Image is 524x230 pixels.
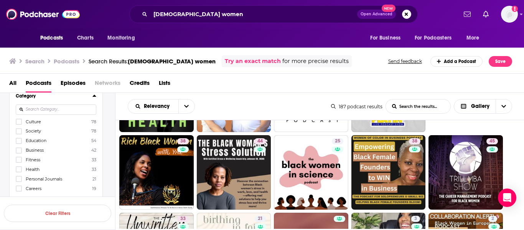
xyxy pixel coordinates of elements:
button: Clear Filters [4,205,111,222]
span: Monitoring [107,33,135,43]
span: Business [26,147,44,153]
a: 45 [428,135,503,210]
img: User Profile [501,6,518,23]
span: 44 [257,137,263,145]
button: Send feedback [386,58,424,65]
a: 44 [254,138,266,144]
a: Credits [130,77,150,93]
a: 3 [411,216,420,222]
span: Charts [77,33,94,43]
span: Logged in as angelabellBL2024 [501,6,518,23]
span: 21 [258,215,263,223]
button: Open AdvancedNew [357,10,396,19]
span: 2 [491,215,494,223]
a: 44 [197,135,271,210]
span: Gallery [471,104,489,109]
button: Save [489,56,512,67]
span: Personal Journals [26,176,62,182]
a: 38 [177,138,189,144]
a: 25 [274,135,348,210]
a: 38 [119,135,194,210]
span: Podcasts [40,33,63,43]
span: 33 [92,157,96,162]
span: Society [26,128,41,134]
span: 78 [91,119,96,124]
button: Category [16,91,92,101]
span: 19 [92,186,96,191]
span: Relevancy [144,104,172,109]
span: 33 [92,167,96,172]
button: Choose View [454,99,512,114]
span: For Business [370,33,400,43]
img: Podchaser - Follow, Share and Rate Podcasts [6,7,80,22]
span: 21 [92,176,96,182]
a: 25 [332,138,343,144]
a: 38 [351,135,426,210]
a: 45 [486,138,498,144]
a: All [9,77,16,93]
span: Culture [26,119,41,124]
div: Search podcasts, credits, & more... [129,5,418,23]
span: More [466,33,480,43]
span: 38 [180,137,186,145]
a: Show notifications dropdown [461,8,474,21]
a: Episodes [61,77,86,93]
span: 78 [91,128,96,134]
span: [DEMOGRAPHIC_DATA] women [128,58,216,65]
button: open menu [102,31,145,45]
div: 187 podcast results [331,104,382,109]
button: open menu [178,99,194,113]
h2: Choose List sort [128,99,195,114]
span: New [382,5,395,12]
input: Search podcasts, credits, & more... [150,8,357,20]
button: open menu [410,31,463,45]
div: Open Intercom Messenger [498,189,516,207]
a: 33 [177,216,189,222]
a: 2 [488,216,497,222]
button: Show profile menu [501,6,518,23]
a: Add a Podcast [430,56,483,67]
a: Show notifications dropdown [480,8,492,21]
a: Lists [159,77,170,93]
h3: Search [25,58,44,65]
span: 54 [91,138,96,143]
span: Fitness [26,157,40,162]
button: open menu [35,31,73,45]
span: Careers [26,186,41,191]
span: Health [26,167,40,172]
h3: Podcasts [54,58,79,65]
a: Try an exact match [225,57,281,66]
span: 3 [414,215,417,223]
button: open menu [365,31,410,45]
span: 42 [91,147,96,153]
div: Category [16,93,87,99]
span: Networks [95,77,120,93]
input: Search Category... [16,104,96,115]
a: 38 [409,138,420,144]
span: 25 [335,137,340,145]
a: 21 [255,216,266,222]
span: 33 [180,215,186,223]
span: for more precise results [282,57,349,66]
svg: Add a profile image [512,6,518,12]
span: Open Advanced [361,12,392,16]
span: For Podcasters [415,33,451,43]
span: Education [26,138,46,143]
span: 38 [412,137,417,145]
a: Charts [72,31,98,45]
button: open menu [461,31,489,45]
a: Search Results:[DEMOGRAPHIC_DATA] women [89,58,216,65]
div: Search Results: [89,58,216,65]
button: open menu [128,104,178,109]
a: Podcasts [26,77,51,93]
span: 45 [489,137,495,145]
